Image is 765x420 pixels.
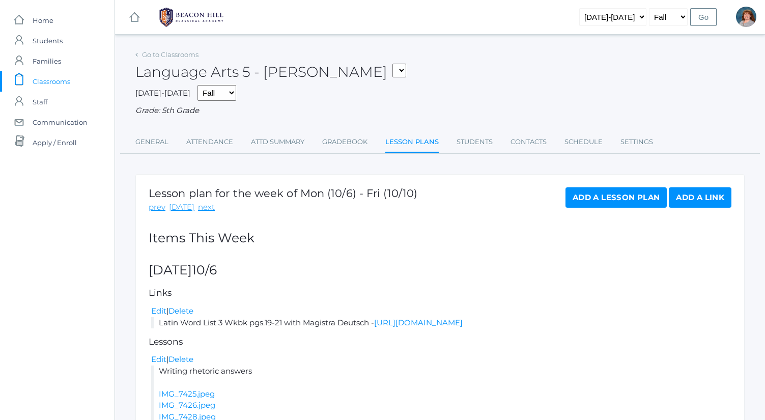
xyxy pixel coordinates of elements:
[565,187,667,208] a: Add a Lesson Plan
[135,88,190,98] span: [DATE]-[DATE]
[192,262,217,277] span: 10/6
[186,132,233,152] a: Attendance
[511,132,547,152] a: Contacts
[142,50,199,59] a: Go to Classrooms
[149,263,731,277] h2: [DATE]
[457,132,493,152] a: Students
[153,5,230,30] img: 1_BHCALogos-05.png
[151,354,166,364] a: Edit
[385,132,439,154] a: Lesson Plans
[198,202,215,213] a: next
[251,132,304,152] a: Attd Summary
[33,51,61,71] span: Families
[33,92,47,112] span: Staff
[564,132,603,152] a: Schedule
[151,317,731,329] li: Latin Word List 3 Wkbk pgs.19-21 with Magistra Deutsch -
[736,7,756,27] div: Sarah Bence
[149,187,417,199] h1: Lesson plan for the week of Mon (10/6) - Fri (10/10)
[620,132,653,152] a: Settings
[33,112,88,132] span: Communication
[151,306,166,316] a: Edit
[33,71,70,92] span: Classrooms
[149,231,731,245] h2: Items This Week
[159,400,215,410] a: IMG_7426.jpeg
[690,8,717,26] input: Go
[151,305,731,317] div: |
[151,354,731,366] div: |
[33,132,77,153] span: Apply / Enroll
[322,132,367,152] a: Gradebook
[149,288,731,298] h5: Links
[374,318,463,327] a: [URL][DOMAIN_NAME]
[168,306,193,316] a: Delete
[135,132,168,152] a: General
[149,202,165,213] a: prev
[168,354,193,364] a: Delete
[135,64,406,80] h2: Language Arts 5 - [PERSON_NAME]
[169,202,194,213] a: [DATE]
[669,187,731,208] a: Add a Link
[33,10,53,31] span: Home
[135,105,745,117] div: Grade: 5th Grade
[33,31,63,51] span: Students
[159,389,215,399] a: IMG_7425.jpeg
[149,337,731,347] h5: Lessons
